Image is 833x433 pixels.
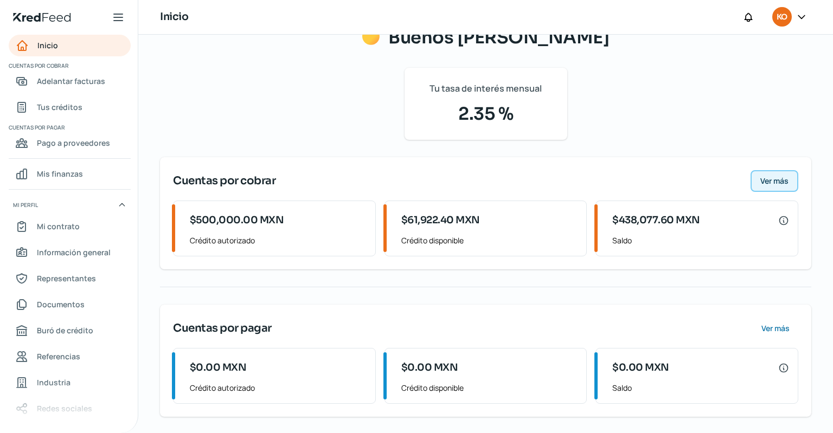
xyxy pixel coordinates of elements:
span: Referencias [37,350,80,363]
span: Cuentas por pagar [9,122,129,132]
a: Inicio [9,35,131,56]
span: Inicio [37,38,58,52]
span: Representantes [37,272,96,285]
span: Redes sociales [37,402,92,415]
span: Ver más [761,325,790,332]
span: Crédito autorizado [190,381,367,395]
span: Crédito disponible [401,234,578,247]
span: Cuentas por cobrar [9,61,129,70]
a: Industria [9,372,131,393]
span: Mis finanzas [37,167,83,180]
span: $0.00 MXN [612,360,669,375]
span: Tu tasa de interés mensual [430,81,542,96]
button: Ver más [751,170,798,192]
span: Crédito disponible [401,381,578,395]
span: Información general [37,245,111,259]
span: Industria [37,376,71,389]
a: Adelantar facturas [9,70,131,92]
a: Referencias [9,346,131,367]
span: Mi perfil [13,200,38,210]
span: Documentos [37,298,85,311]
img: Saludos [362,28,380,45]
a: Documentos [9,294,131,315]
a: Buró de crédito [9,320,131,341]
span: $0.00 MXN [190,360,247,375]
a: Redes sociales [9,398,131,419]
span: Cuentas por pagar [173,320,272,337]
a: Representantes [9,268,131,289]
h1: Inicio [160,9,188,25]
span: Tus créditos [37,100,82,114]
span: $500,000.00 MXN [190,213,284,228]
span: Adelantar facturas [37,74,105,88]
a: Tus créditos [9,96,131,118]
span: Saldo [612,234,789,247]
span: $61,922.40 MXN [401,213,480,228]
a: Información general [9,242,131,263]
button: Ver más [752,318,798,339]
a: Pago a proveedores [9,132,131,154]
span: Mi contrato [37,219,80,233]
span: Buenos [PERSON_NAME] [388,27,609,48]
span: Crédito autorizado [190,234,367,247]
a: Mis finanzas [9,163,131,185]
a: Mi contrato [9,216,131,237]
span: KO [777,11,787,24]
span: Ver más [760,177,789,185]
span: Buró de crédito [37,324,93,337]
span: $438,077.60 MXN [612,213,700,228]
span: 2.35 % [418,101,554,127]
span: Saldo [612,381,789,395]
span: $0.00 MXN [401,360,458,375]
span: Pago a proveedores [37,136,110,150]
span: Cuentas por cobrar [173,173,275,189]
